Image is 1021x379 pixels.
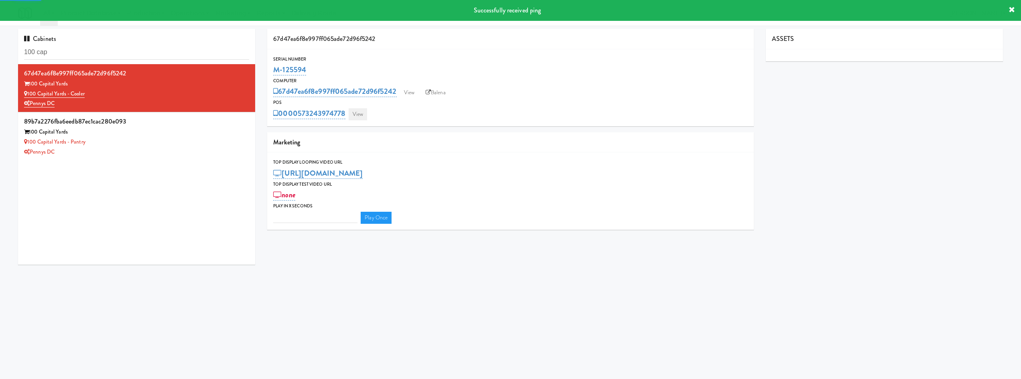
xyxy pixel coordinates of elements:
[273,158,747,166] div: Top Display Looping Video Url
[18,64,255,112] li: 67d47ea6f8e997ff065ade72d96f5242100 Capital Yards 100 Capital Yards - CoolerPennys DC
[273,138,300,147] span: Marketing
[422,87,450,99] a: Balena
[24,127,249,137] div: 100 Capital Yards
[273,180,747,188] div: Top Display Test Video Url
[273,168,363,179] a: [URL][DOMAIN_NAME]
[24,90,85,98] a: 100 Capital Yards - Cooler
[273,99,747,107] div: POS
[24,99,55,107] a: Pennys DC
[273,77,747,85] div: Computer
[24,45,249,60] input: Search cabinets
[24,138,85,146] a: 100 Capital Yards - Pantry
[24,79,249,89] div: 100 Capital Yards
[18,112,255,160] li: 89b7a2276fba6eedb87ec1cac280e093100 Capital Yards 100 Capital Yards - PantryPennys DC
[273,189,295,201] a: none
[400,87,418,99] a: View
[273,108,345,119] a: 0000573243974778
[474,6,541,15] span: Successfully received ping
[349,108,367,120] a: View
[24,67,249,79] div: 67d47ea6f8e997ff065ade72d96f5242
[273,55,747,63] div: Serial Number
[24,34,56,43] span: Cabinets
[273,64,306,75] a: M-125594
[24,116,249,128] div: 89b7a2276fba6eedb87ec1cac280e093
[267,29,753,49] div: 67d47ea6f8e997ff065ade72d96f5242
[273,86,396,97] a: 67d47ea6f8e997ff065ade72d96f5242
[361,212,392,224] a: Play Once
[772,34,794,43] span: ASSETS
[273,202,747,210] div: Play in X seconds
[24,148,55,156] a: Pennys DC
